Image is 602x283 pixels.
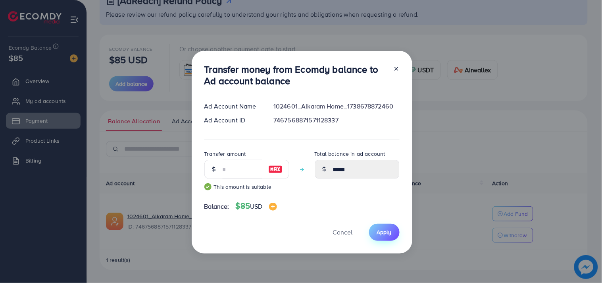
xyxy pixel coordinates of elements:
h3: Transfer money from Ecomdy balance to Ad account balance [204,64,387,87]
div: 1024601_Alkaram Home_1738678872460 [267,102,406,111]
div: Ad Account ID [198,116,267,125]
span: Balance: [204,202,229,211]
button: Cancel [323,224,363,241]
label: Transfer amount [204,150,246,158]
small: This amount is suitable [204,183,289,191]
img: image [268,165,283,174]
div: Ad Account Name [198,102,267,111]
img: image [269,203,277,211]
span: Cancel [333,228,353,236]
img: guide [204,183,212,190]
h4: $85 [236,201,277,211]
span: Apply [377,228,392,236]
label: Total balance in ad account [315,150,385,158]
span: USD [250,202,262,211]
div: 7467568871571128337 [267,116,406,125]
button: Apply [369,224,400,241]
